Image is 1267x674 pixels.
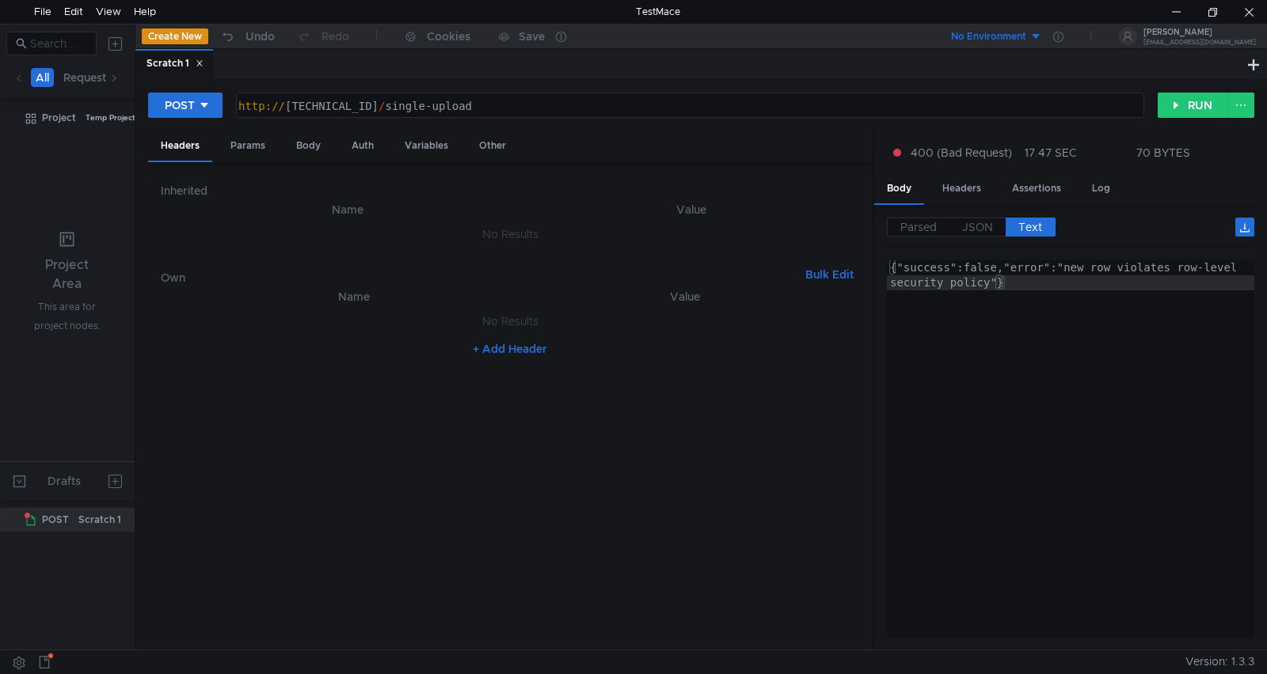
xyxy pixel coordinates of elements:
[283,131,333,161] div: Body
[42,106,76,130] div: Project
[482,314,538,328] nz-embed-empty: No Results
[48,471,81,490] div: Drafts
[1143,28,1256,36] div: [PERSON_NAME]
[1018,220,1042,234] span: Text
[146,55,204,72] div: Scratch 1
[523,287,847,306] th: Value
[339,131,386,161] div: Auth
[1185,650,1254,673] span: Version: 1.3.3
[161,268,799,287] h6: Own
[482,227,538,241] nz-embed-empty: No Results
[148,93,223,118] button: POST
[31,68,54,87] button: All
[799,265,860,284] button: Bulk Edit
[523,200,860,219] th: Value
[466,131,519,161] div: Other
[932,24,1042,49] button: No Environment
[962,220,993,234] span: JSON
[142,28,208,44] button: Create New
[42,508,69,532] span: POST
[930,174,994,203] div: Headers
[519,31,545,42] div: Save
[86,106,135,130] div: Temp Project
[466,339,554,358] button: + Add Header
[999,174,1074,203] div: Assertions
[1025,146,1077,160] div: 17.47 SEC
[874,174,924,205] div: Body
[322,27,349,46] div: Redo
[900,220,937,234] span: Parsed
[148,131,212,162] div: Headers
[165,97,195,114] div: POST
[78,508,121,532] div: Scratch 1
[1079,174,1123,203] div: Log
[245,27,275,46] div: Undo
[951,29,1026,44] div: No Environment
[173,200,523,219] th: Name
[392,131,461,161] div: Variables
[286,25,360,48] button: Redo
[427,27,470,46] div: Cookies
[911,144,1012,161] span: 400 (Bad Request)
[218,131,278,161] div: Params
[1136,146,1190,160] div: 70 BYTES
[59,68,116,87] button: Requests
[1143,40,1256,45] div: [EMAIL_ADDRESS][DOMAIN_NAME]
[186,287,523,306] th: Name
[161,181,860,200] h6: Inherited
[208,25,286,48] button: Undo
[30,35,87,52] input: Search...
[1158,93,1228,118] button: RUN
